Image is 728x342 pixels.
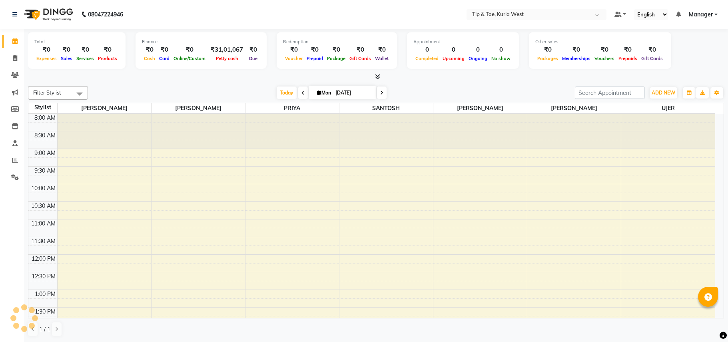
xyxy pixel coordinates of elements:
[246,45,260,54] div: ₹0
[347,56,373,61] span: Gift Cards
[639,56,665,61] span: Gift Cards
[28,103,57,112] div: Stylist
[325,56,347,61] span: Package
[34,45,59,54] div: ₹0
[96,56,119,61] span: Products
[33,167,57,175] div: 9:30 AM
[373,56,391,61] span: Wallet
[592,45,616,54] div: ₹0
[305,45,325,54] div: ₹0
[96,45,119,54] div: ₹0
[59,56,74,61] span: Sales
[74,45,96,54] div: ₹0
[33,149,57,157] div: 9:00 AM
[413,56,441,61] span: Completed
[30,237,57,245] div: 11:30 AM
[33,89,61,96] span: Filter Stylist
[30,219,57,228] div: 11:00 AM
[305,56,325,61] span: Prepaid
[247,56,259,61] span: Due
[34,56,59,61] span: Expenses
[650,87,677,99] button: ADD NEW
[441,56,467,61] span: Upcoming
[592,56,616,61] span: Vouchers
[157,45,172,54] div: ₹0
[325,45,347,54] div: ₹0
[535,56,560,61] span: Packages
[527,103,621,113] span: [PERSON_NAME]
[277,87,297,99] span: Today
[20,3,75,26] img: logo
[207,45,246,54] div: ₹31,01,067
[283,38,391,45] div: Redemption
[467,45,489,54] div: 0
[30,272,57,281] div: 12:30 PM
[283,45,305,54] div: ₹0
[339,103,433,113] span: SANTOSH
[535,45,560,54] div: ₹0
[58,103,151,113] span: [PERSON_NAME]
[621,103,715,113] span: UJER
[33,290,57,298] div: 1:00 PM
[652,90,675,96] span: ADD NEW
[30,184,57,193] div: 10:00 AM
[689,10,713,19] span: Manager
[33,131,57,140] div: 8:30 AM
[489,56,513,61] span: No show
[59,45,74,54] div: ₹0
[39,325,50,334] span: 1 / 1
[142,56,157,61] span: Cash
[535,38,665,45] div: Other sales
[34,38,119,45] div: Total
[315,90,333,96] span: Mon
[373,45,391,54] div: ₹0
[413,38,513,45] div: Appointment
[283,56,305,61] span: Voucher
[560,45,592,54] div: ₹0
[74,56,96,61] span: Services
[616,56,639,61] span: Prepaids
[33,114,57,122] div: 8:00 AM
[172,45,207,54] div: ₹0
[30,202,57,210] div: 10:30 AM
[142,45,157,54] div: ₹0
[575,87,645,99] input: Search Appointment
[88,3,123,26] b: 08047224946
[433,103,527,113] span: [PERSON_NAME]
[172,56,207,61] span: Online/Custom
[616,45,639,54] div: ₹0
[639,45,665,54] div: ₹0
[333,87,373,99] input: 2025-09-01
[413,45,441,54] div: 0
[157,56,172,61] span: Card
[694,310,720,334] iframe: chat widget
[467,56,489,61] span: Ongoing
[152,103,245,113] span: [PERSON_NAME]
[142,38,260,45] div: Finance
[347,45,373,54] div: ₹0
[245,103,339,113] span: PRIYA
[560,56,592,61] span: Memberships
[33,308,57,316] div: 1:30 PM
[214,56,240,61] span: Petty cash
[489,45,513,54] div: 0
[441,45,467,54] div: 0
[30,255,57,263] div: 12:00 PM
